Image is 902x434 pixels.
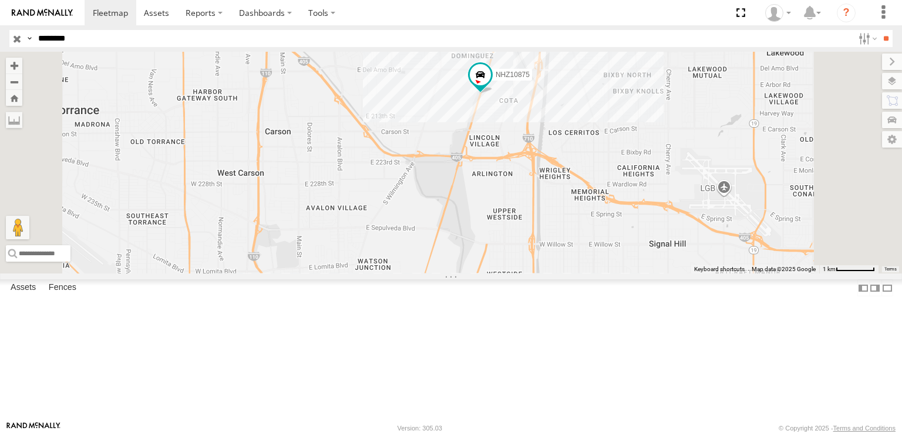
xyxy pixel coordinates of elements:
button: Zoom in [6,58,22,74]
div: Version: 305.03 [398,425,442,432]
button: Zoom out [6,74,22,90]
a: Terms [884,266,897,271]
label: Assets [5,280,42,296]
a: Visit our Website [6,422,60,434]
label: Measure [6,112,22,128]
label: Dock Summary Table to the Left [857,279,869,296]
button: Map Scale: 1 km per 63 pixels [819,265,879,273]
a: Terms and Conditions [833,425,896,432]
span: Map data ©2025 Google [752,266,816,272]
div: Zulema McIntosch [761,4,795,22]
label: Search Filter Options [854,30,879,47]
button: Drag Pegman onto the map to open Street View [6,216,29,239]
span: 1 km [823,266,836,272]
button: Zoom Home [6,90,22,106]
div: © Copyright 2025 - [779,425,896,432]
label: Hide Summary Table [881,279,893,296]
label: Map Settings [882,131,902,148]
label: Fences [43,280,82,296]
button: Keyboard shortcuts [694,265,745,273]
label: Dock Summary Table to the Right [869,279,881,296]
i: ? [837,4,856,22]
img: rand-logo.svg [12,9,73,17]
span: NHZ10875 [496,71,530,79]
label: Search Query [25,30,34,47]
